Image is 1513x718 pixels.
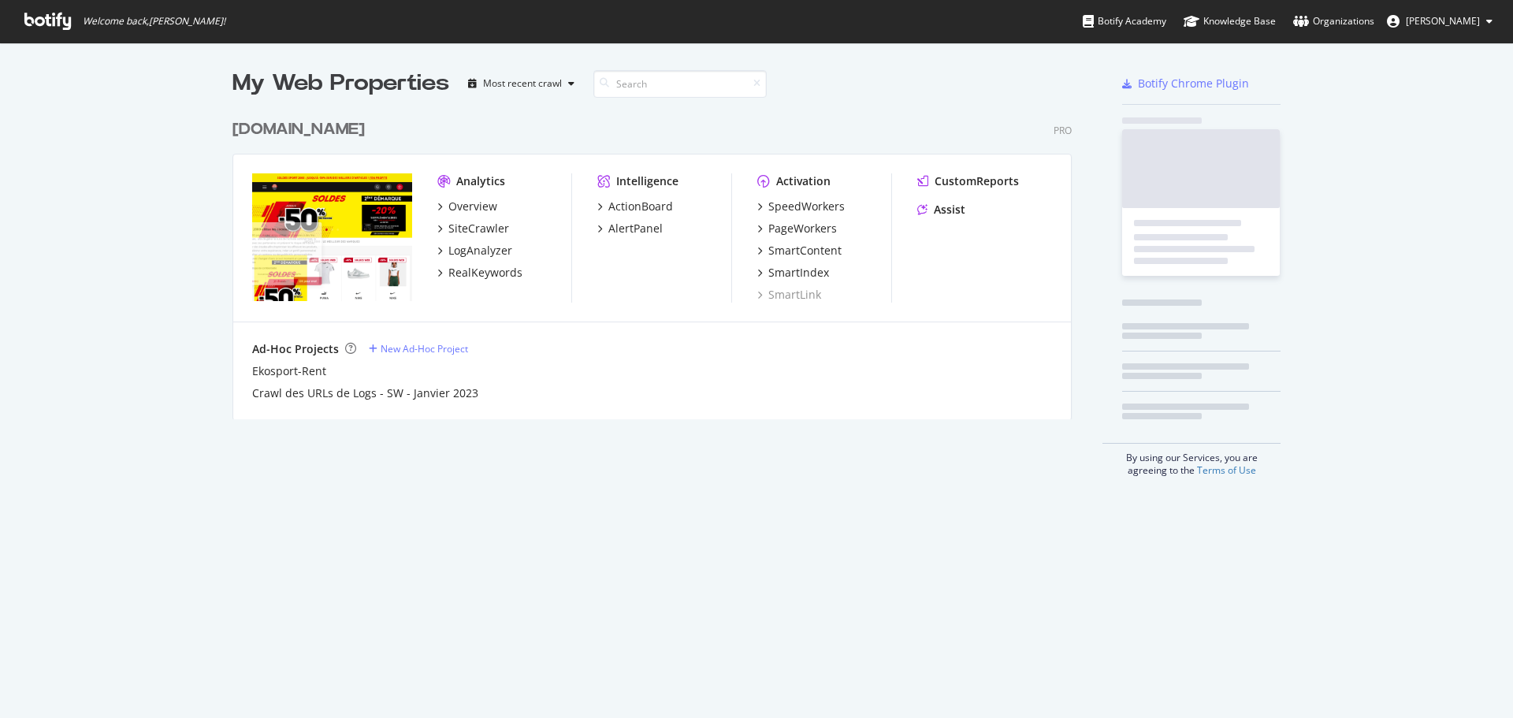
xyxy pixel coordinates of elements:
[1184,13,1276,29] div: Knowledge Base
[83,15,225,28] span: Welcome back, [PERSON_NAME] !
[252,385,478,401] a: Crawl des URLs de Logs - SW - Janvier 2023
[448,265,522,281] div: RealKeywords
[768,199,845,214] div: SpeedWorkers
[597,199,673,214] a: ActionBoard
[608,199,673,214] div: ActionBoard
[768,265,829,281] div: SmartIndex
[768,221,837,236] div: PageWorkers
[448,243,512,259] div: LogAnalyzer
[252,363,326,379] a: Ekosport-Rent
[1083,13,1166,29] div: Botify Academy
[776,173,831,189] div: Activation
[768,243,842,259] div: SmartContent
[437,221,509,236] a: SiteCrawler
[437,243,512,259] a: LogAnalyzer
[917,173,1019,189] a: CustomReports
[1102,443,1281,477] div: By using our Services, you are agreeing to the
[608,221,663,236] div: AlertPanel
[917,202,965,218] a: Assist
[593,70,767,98] input: Search
[935,173,1019,189] div: CustomReports
[757,287,821,303] a: SmartLink
[437,199,497,214] a: Overview
[616,173,678,189] div: Intelligence
[232,118,371,141] a: [DOMAIN_NAME]
[1054,124,1072,137] div: Pro
[757,221,837,236] a: PageWorkers
[232,99,1084,419] div: grid
[252,341,339,357] div: Ad-Hoc Projects
[381,342,468,355] div: New Ad-Hoc Project
[757,265,829,281] a: SmartIndex
[934,202,965,218] div: Assist
[1122,76,1249,91] a: Botify Chrome Plugin
[232,118,365,141] div: [DOMAIN_NAME]
[462,71,581,96] button: Most recent crawl
[597,221,663,236] a: AlertPanel
[448,221,509,236] div: SiteCrawler
[252,173,412,301] img: sport2000.fr
[437,265,522,281] a: RealKeywords
[456,173,505,189] div: Analytics
[757,199,845,214] a: SpeedWorkers
[1197,463,1256,477] a: Terms of Use
[757,243,842,259] a: SmartContent
[232,68,449,99] div: My Web Properties
[369,342,468,355] a: New Ad-Hoc Project
[1293,13,1374,29] div: Organizations
[483,79,562,88] div: Most recent crawl
[1138,76,1249,91] div: Botify Chrome Plugin
[448,199,497,214] div: Overview
[1406,14,1480,28] span: Kiszlo David
[1374,9,1505,34] button: [PERSON_NAME]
